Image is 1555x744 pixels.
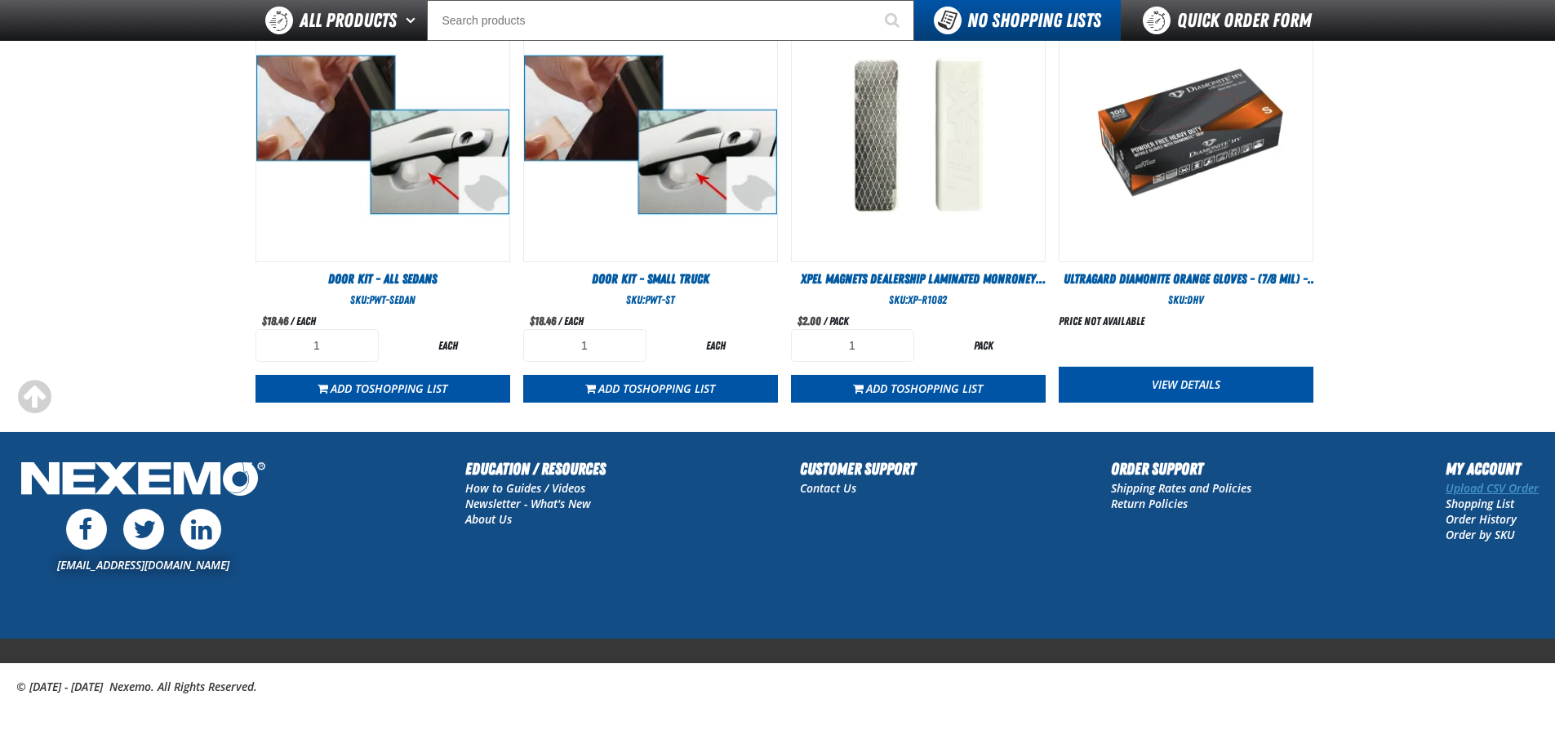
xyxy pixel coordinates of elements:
span: / [291,314,294,327]
a: Return Policies [1111,496,1188,511]
span: Shopping List [904,381,983,396]
span: DHV [1187,293,1204,306]
a: Door Kit - All Sedans [255,270,510,288]
a: XPEL Magnets Dealership Laminated Monroney Stickers (Pack of 2 Magnets) [791,270,1046,288]
img: Door Kit - Small Truck [524,8,777,261]
a: Order History [1446,511,1517,527]
span: Door Kit - All Sedans [328,271,437,287]
img: Door Kit - All Sedans [256,8,509,261]
h2: Education / Resources [465,457,606,481]
a: [EMAIL_ADDRESS][DOMAIN_NAME] [57,557,229,572]
span: Door Kit - Small Truck [592,271,709,287]
span: All Products [300,6,397,35]
span: Add to [598,381,715,396]
span: No Shopping Lists [967,9,1101,32]
a: Shipping Rates and Policies [1111,480,1251,496]
span: $18.46 [530,314,556,327]
img: Nexemo Logo [16,457,270,505]
a: Upload CSV Order [1446,480,1539,496]
span: $18.46 [262,314,288,327]
div: pack [922,338,1046,354]
div: SKU: [791,292,1046,308]
span: each [564,314,584,327]
span: Add to [866,381,983,396]
span: Shopping List [369,381,447,396]
a: View Details [1059,367,1313,403]
a: Ultragard Diamonite Orange Gloves - (7/8 mil) - (100 gloves per box MIN 10 box order) [1059,270,1313,288]
div: Scroll to the top [16,379,52,415]
span: / [824,314,827,327]
div: Price not available [1059,314,1144,329]
a: How to Guides / Videos [465,480,585,496]
a: About Us [465,511,512,527]
button: Add toShopping List [523,375,778,403]
button: Add toShopping List [255,375,510,403]
img: XPEL Magnets Dealership Laminated Monroney Stickers (Pack of 2 Magnets) [792,8,1045,261]
a: Door Kit - Small Truck [523,270,778,288]
: View Details of the Door Kit - All Sedans [256,8,509,261]
a: Newsletter - What's New [465,496,591,511]
span: each [296,314,316,327]
input: Product Quantity [255,329,379,362]
span: XPEL Magnets Dealership Laminated Monroney Stickers (Pack of 2 Magnets) [801,271,1046,305]
h2: Customer Support [800,457,916,481]
span: Add to [331,381,447,396]
div: SKU: [255,292,510,308]
input: Product Quantity [523,329,646,362]
div: each [387,338,510,354]
span: $2.00 [797,314,821,327]
button: Add toShopping List [791,375,1046,403]
span: pack [829,314,849,327]
div: SKU: [1059,292,1313,308]
img: Ultragard Diamonite Orange Gloves - (7/8 mil) - (100 gloves per box MIN 10 box order) [1060,8,1313,261]
span: PWT-ST [645,293,674,306]
: View Details of the XPEL Magnets Dealership Laminated Monroney Stickers (Pack of 2 Magnets) [792,8,1045,261]
a: Shopping List [1446,496,1514,511]
input: Product Quantity [791,329,914,362]
h2: My Account [1446,457,1539,481]
a: Order by SKU [1446,527,1515,542]
span: XP-R1082 [908,293,947,306]
: View Details of the Door Kit - Small Truck [524,8,777,261]
div: SKU: [523,292,778,308]
div: each [655,338,778,354]
span: / [558,314,562,327]
h2: Order Support [1111,457,1251,481]
span: Shopping List [637,381,715,396]
: View Details of the Ultragard Diamonite Orange Gloves - (7/8 mil) - (100 gloves per box MIN 10 bo... [1060,8,1313,261]
span: PWT-Sedan [369,293,415,306]
span: Ultragard Diamonite Orange Gloves - (7/8 mil) - (100 gloves per box MIN 10 box order) [1064,271,1317,305]
a: Contact Us [800,480,856,496]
